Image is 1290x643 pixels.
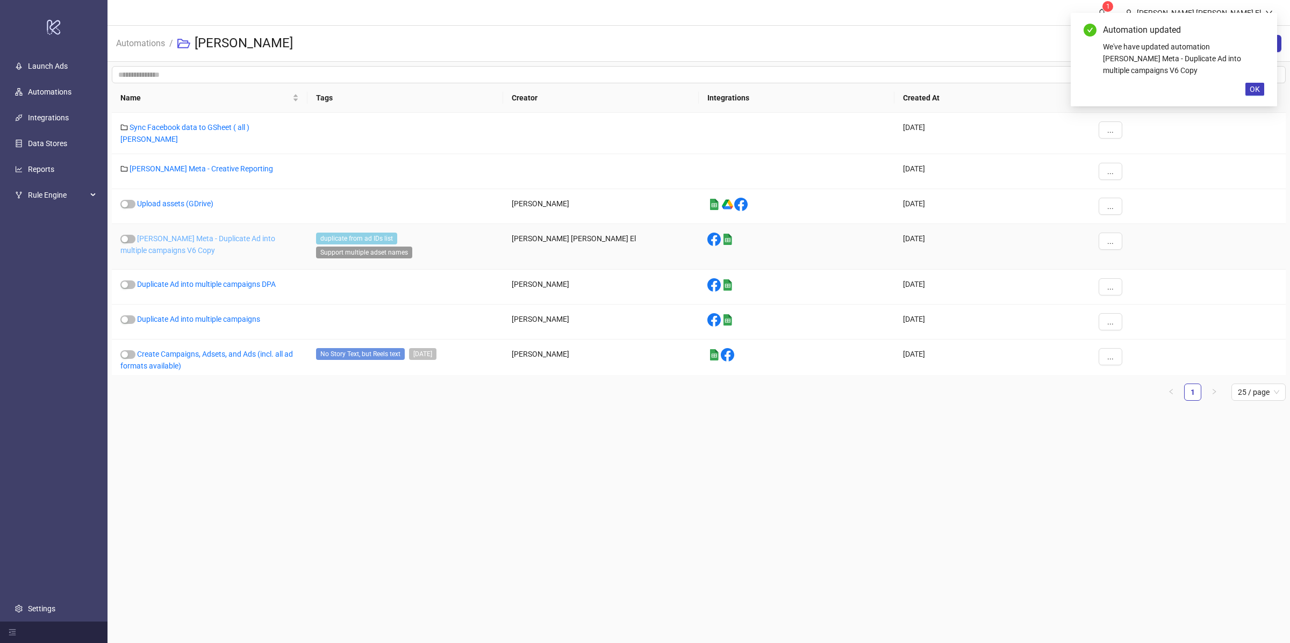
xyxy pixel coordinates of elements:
span: bell [1098,9,1106,16]
h3: [PERSON_NAME] [195,35,293,52]
div: [DATE] [894,270,1090,305]
a: Upload assets (GDrive) [137,199,213,208]
span: ... [1107,202,1114,211]
a: [PERSON_NAME] Meta - Duplicate Ad into multiple campaigns V6 Copy [120,234,275,255]
button: ... [1099,278,1122,295]
a: [PERSON_NAME] Meta - Creative Reporting [130,164,273,173]
span: ... [1107,352,1114,361]
li: Previous Page [1163,384,1180,401]
li: 1 [1184,384,1201,401]
div: Automation updated [1103,24,1264,37]
a: Duplicate Ad into multiple campaigns [137,315,260,323]
span: user [1125,9,1133,17]
span: check-circle [1084,24,1096,37]
a: Close [1252,24,1264,35]
a: Sync Facebook data to GSheet ( all ) [PERSON_NAME] [120,123,249,143]
div: [DATE] [894,305,1090,339]
div: Page Size [1231,384,1286,401]
span: Created At [903,92,1073,104]
div: [PERSON_NAME] [503,270,699,305]
button: left [1163,384,1180,401]
button: ... [1099,348,1122,365]
span: Name [120,92,290,104]
span: ... [1107,237,1114,245]
button: right [1206,384,1223,401]
a: Integrations [28,113,69,122]
span: folder [120,165,128,172]
a: Launch Ads [28,62,68,70]
span: ... [1107,317,1114,326]
th: Created At [894,83,1090,113]
span: Rule Engine [28,184,87,206]
th: Creator [503,83,699,113]
a: Automations [114,37,167,48]
div: [DATE] [894,189,1090,224]
th: Integrations [699,83,894,113]
div: [DATE] [894,154,1090,189]
span: left [1168,388,1174,395]
button: ... [1099,233,1122,250]
span: 25 / page [1238,384,1279,400]
span: 2024-02-08 [409,348,436,360]
span: down [1265,9,1273,17]
div: [PERSON_NAME] [503,305,699,339]
span: right [1211,388,1217,395]
span: 1 [1106,3,1110,10]
span: OK [1250,85,1260,93]
span: Support multiple adset names [316,247,412,258]
button: ... [1099,163,1122,180]
div: [PERSON_NAME] [PERSON_NAME] El [503,224,699,270]
a: 1 [1185,384,1201,400]
span: folder [120,124,128,131]
span: folder-open [177,37,190,50]
div: [PERSON_NAME] [503,339,699,381]
span: ... [1107,126,1114,134]
div: [DATE] [894,224,1090,270]
span: menu-fold [9,628,16,636]
th: Name [112,83,307,113]
a: Automations [28,88,71,96]
li: / [169,26,173,61]
sup: 1 [1102,1,1113,12]
div: [PERSON_NAME] [PERSON_NAME] El [1133,7,1265,19]
div: [DATE] [894,339,1090,381]
button: OK [1245,83,1264,96]
span: ... [1107,283,1114,291]
span: duplicate from ad IDs list [316,233,397,244]
a: Reports [28,165,54,174]
a: Create Campaigns, Adsets, and Ads (incl. all ad formats available) [120,350,293,370]
span: No Story Text, but Reels text [316,348,405,360]
th: Tags [307,83,503,113]
span: fork [15,191,23,199]
a: Settings [28,604,55,613]
div: [PERSON_NAME] [503,189,699,224]
a: Duplicate Ad into multiple campaigns DPA [137,280,276,288]
a: Data Stores [28,139,67,148]
button: ... [1099,121,1122,139]
button: ... [1099,313,1122,330]
div: We've have updated automation [PERSON_NAME] Meta - Duplicate Ad into multiple campaigns V6 Copy [1103,41,1264,76]
span: ... [1107,167,1114,176]
li: Next Page [1206,384,1223,401]
button: ... [1099,198,1122,215]
div: [DATE] [894,113,1090,154]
